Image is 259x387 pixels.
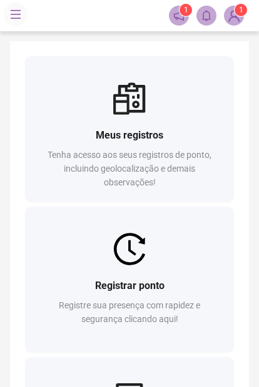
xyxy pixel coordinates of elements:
[180,4,192,16] sup: 1
[48,150,211,187] span: Tenha acesso aos seus registros de ponto, incluindo geolocalização e demais observações!
[96,129,163,141] span: Meus registros
[25,207,234,352] a: Registrar pontoRegistre sua presença com rapidez e segurança clicando aqui!
[95,280,165,291] span: Registrar ponto
[216,345,246,375] iframe: Intercom live chat
[59,300,200,324] span: Registre sua presença com rapidez e segurança clicando aqui!
[173,10,185,21] span: notification
[225,6,243,25] img: 93113
[10,9,21,20] span: menu
[25,56,234,202] a: Meus registrosTenha acesso aos seus registros de ponto, incluindo geolocalização e demais observa...
[184,6,188,14] span: 1
[201,10,212,21] span: bell
[235,4,247,16] sup: Atualize o seu contato no menu Meus Dados
[239,6,243,14] span: 1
